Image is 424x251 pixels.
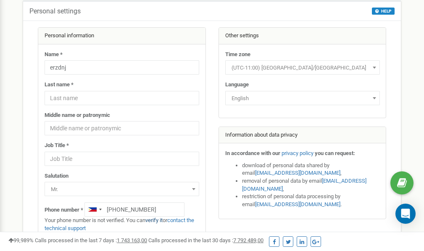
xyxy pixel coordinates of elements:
[45,206,83,214] label: Phone number *
[225,60,380,75] span: (UTC-11:00) Pacific/Midway
[45,142,69,150] label: Job Title *
[45,121,199,135] input: Middle name or patronymic
[225,51,250,59] label: Time zone
[219,28,386,44] div: Other settings
[45,51,63,59] label: Name *
[228,93,377,104] span: English
[282,150,313,156] a: privacy policy
[315,150,355,156] strong: you can request:
[85,203,104,216] div: Telephone country code
[47,184,196,195] span: Mr.
[228,62,377,74] span: (UTC-11:00) Pacific/Midway
[45,172,68,180] label: Salutation
[117,237,147,243] u: 1 743 163,00
[8,237,34,243] span: 99,989%
[225,91,380,105] span: English
[225,81,249,89] label: Language
[84,202,184,217] input: +1-800-555-55-55
[29,8,81,15] h5: Personal settings
[242,193,380,208] li: restriction of personal data processing by email .
[372,8,395,15] button: HELP
[242,178,366,192] a: [EMAIL_ADDRESS][DOMAIN_NAME]
[45,81,74,89] label: Last name *
[148,237,263,243] span: Calls processed in the last 30 days :
[255,170,340,176] a: [EMAIL_ADDRESS][DOMAIN_NAME]
[255,201,340,207] a: [EMAIL_ADDRESS][DOMAIN_NAME]
[225,150,280,156] strong: In accordance with our
[233,237,263,243] u: 7 792 489,00
[45,60,199,75] input: Name
[45,217,199,232] p: Your phone number is not verified. You can or
[45,217,194,231] a: contact the technical support
[242,177,380,193] li: removal of personal data by email ,
[45,182,199,196] span: Mr.
[45,111,110,119] label: Middle name or patronymic
[395,204,416,224] div: Open Intercom Messenger
[45,152,199,166] input: Job Title
[219,127,386,144] div: Information about data privacy
[145,217,163,223] a: verify it
[242,162,380,177] li: download of personal data shared by email ,
[45,91,199,105] input: Last name
[35,237,147,243] span: Calls processed in the last 7 days :
[38,28,205,44] div: Personal information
